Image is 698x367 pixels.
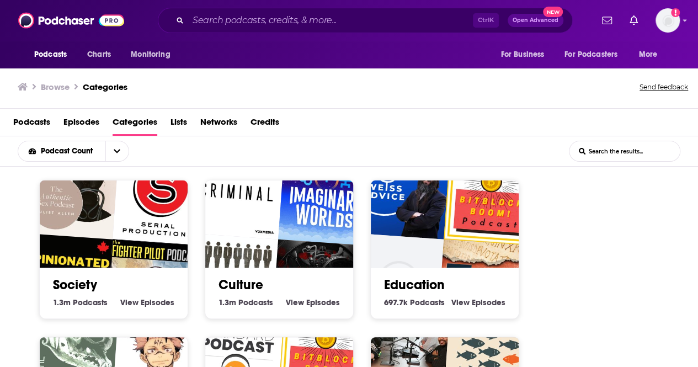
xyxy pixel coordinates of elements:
[18,141,146,162] h2: Choose List sort
[543,7,563,17] span: New
[251,113,279,136] a: Credits
[188,12,473,29] input: Search podcasts, credits, & more...
[513,18,558,23] span: Open Advanced
[18,10,124,31] img: Podchaser - Follow, Share and Rate Podcasts
[472,297,505,307] span: Episodes
[141,297,174,307] span: Episodes
[451,297,505,307] a: View Education Episodes
[219,276,263,293] a: Culture
[508,14,563,27] button: Open AdvancedNew
[656,8,680,33] span: Logged in as torpublicity
[24,145,119,240] img: Authentic Sex with Juliet Allen
[113,113,157,136] a: Categories
[131,47,170,62] span: Monitoring
[598,11,616,30] a: Show notifications dropdown
[26,44,81,65] button: open menu
[410,297,445,307] span: Podcasts
[238,297,273,307] span: Podcasts
[73,297,108,307] span: Podcasts
[656,8,680,33] img: User Profile
[120,297,138,307] span: View
[53,276,97,293] a: Society
[190,145,285,240] img: Criminal
[123,44,184,65] button: open menu
[41,147,97,155] span: Podcast Count
[384,297,445,307] a: 697.7k Education Podcasts
[656,8,680,33] button: Show profile menu
[500,47,544,62] span: For Business
[671,8,680,17] svg: Add a profile image
[53,297,71,307] span: 1.3m
[286,297,340,307] a: View Culture Episodes
[105,141,129,161] button: open menu
[83,82,127,92] a: Categories
[18,147,105,155] button: open menu
[53,297,108,307] a: 1.3m Society Podcasts
[306,297,340,307] span: Episodes
[384,276,445,293] a: Education
[41,82,70,92] h3: Browse
[493,44,558,65] button: open menu
[625,11,642,30] a: Show notifications dropdown
[120,297,174,307] a: View Society Episodes
[636,79,691,95] button: Send feedback
[444,151,539,246] img: The BitBlockBoom Bitcoin Podcast
[639,47,658,62] span: More
[355,145,450,240] img: Weiss Advice
[80,44,118,65] a: Charts
[564,47,617,62] span: For Podcasters
[87,47,111,62] span: Charts
[278,151,373,246] img: Imaginary Worlds
[286,297,304,307] span: View
[34,47,67,62] span: Podcasts
[219,297,236,307] span: 1.3m
[63,113,99,136] a: Episodes
[631,44,672,65] button: open menu
[451,297,470,307] span: View
[158,8,573,33] div: Search podcasts, credits, & more...
[384,297,408,307] span: 697.7k
[13,113,50,136] a: Podcasts
[200,113,237,136] a: Networks
[170,113,187,136] a: Lists
[557,44,633,65] button: open menu
[113,151,207,246] img: Serial
[473,13,499,28] span: Ctrl K
[219,297,273,307] a: 1.3m Culture Podcasts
